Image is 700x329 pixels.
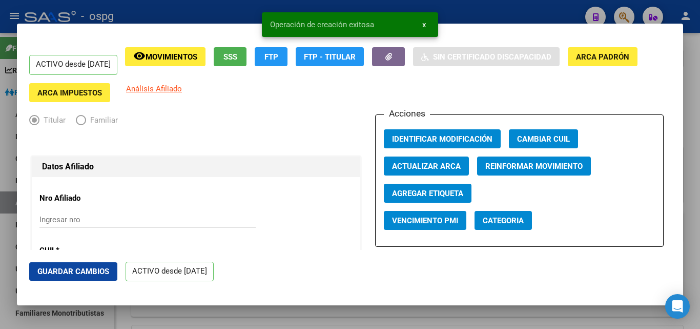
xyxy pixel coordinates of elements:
p: CUIL [39,245,133,257]
button: Movimientos [125,47,205,66]
span: Reinformar Movimiento [485,162,583,171]
button: SSS [214,47,246,66]
button: Cambiar CUIL [509,129,578,148]
button: Categoria [475,211,532,230]
button: Identificar Modificación [384,129,501,148]
span: Operación de creación exitosa [270,20,374,30]
button: FTP [255,47,287,66]
span: Agregar Etiqueta [392,189,463,198]
h3: Acciones [384,107,430,120]
p: Nro Afiliado [39,192,133,204]
span: Guardar Cambios [37,267,109,276]
p: ACTIVO desde [DATE] [29,55,117,75]
span: ARCA Padrón [576,52,629,62]
mat-radio-group: Elija una opción [29,118,128,127]
span: ARCA Impuestos [37,88,102,98]
span: Movimientos [146,52,197,62]
mat-icon: remove_red_eye [133,50,146,62]
p: ACTIVO desde [DATE] [126,262,214,282]
div: Open Intercom Messenger [665,294,690,319]
span: Sin Certificado Discapacidad [433,52,551,62]
button: Reinformar Movimiento [477,157,591,176]
button: Agregar Etiqueta [384,184,471,203]
button: x [414,15,434,34]
span: SSS [223,52,237,62]
span: Vencimiento PMI [392,216,458,225]
button: Vencimiento PMI [384,211,466,230]
h1: Datos Afiliado [42,161,350,173]
span: Titular [39,114,66,126]
span: x [422,20,426,29]
span: Identificar Modificación [392,134,492,144]
span: FTP [264,52,278,62]
button: Guardar Cambios [29,262,117,281]
button: ARCA Padrón [568,47,637,66]
button: Actualizar ARCA [384,157,469,176]
span: FTP - Titular [304,52,356,62]
span: Familiar [86,114,118,126]
button: ARCA Impuestos [29,83,110,102]
span: Actualizar ARCA [392,162,461,171]
button: FTP - Titular [296,47,364,66]
span: Cambiar CUIL [517,134,570,144]
span: Análisis Afiliado [126,84,182,93]
button: Sin Certificado Discapacidad [413,47,560,66]
span: Categoria [483,216,524,225]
